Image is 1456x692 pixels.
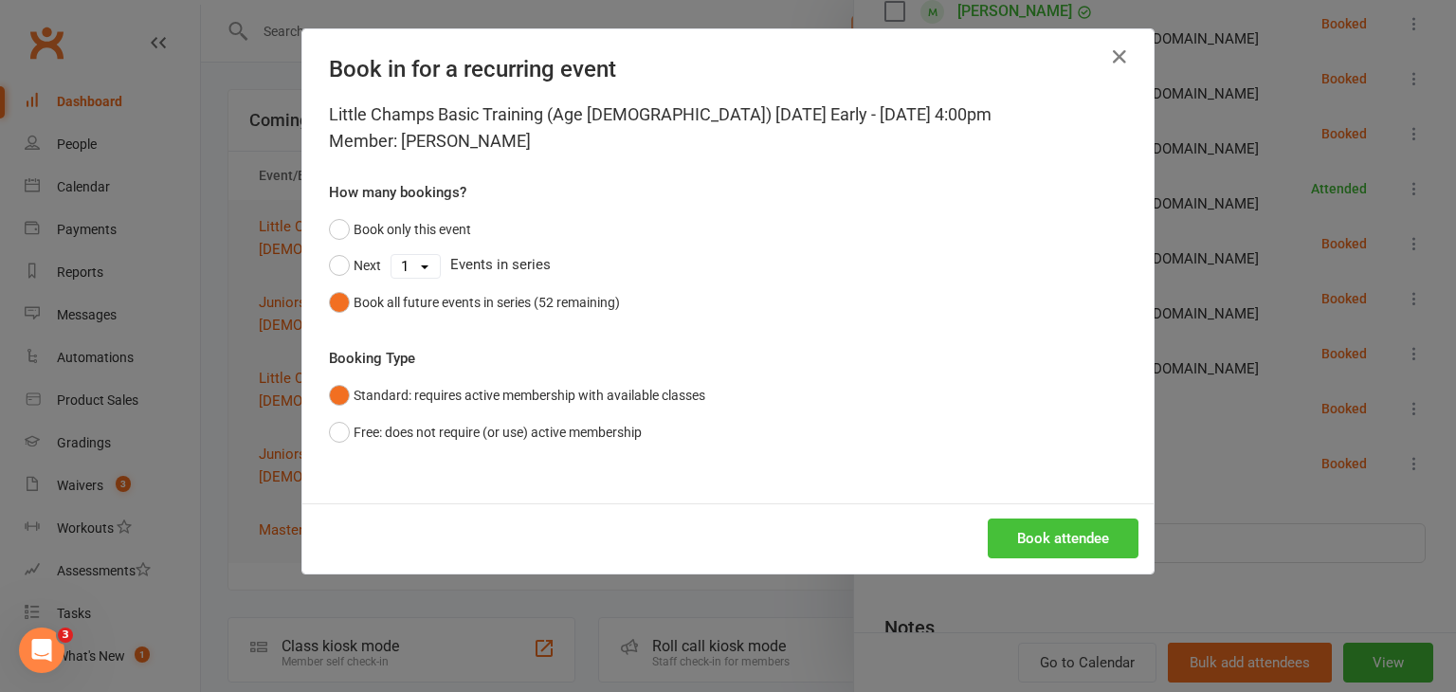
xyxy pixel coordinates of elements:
[329,347,415,370] label: Booking Type
[354,292,620,313] div: Book all future events in series (52 remaining)
[329,101,1127,155] div: Little Champs Basic Training (Age [DEMOGRAPHIC_DATA]) [DATE] Early - [DATE] 4:00pm Member: [PERSO...
[329,247,381,283] button: Next
[329,56,1127,82] h4: Book in for a recurring event
[1104,42,1135,72] button: Close
[329,211,471,247] button: Book only this event
[329,284,620,320] button: Book all future events in series (52 remaining)
[988,519,1138,558] button: Book attendee
[329,247,1127,283] div: Events in series
[329,377,705,413] button: Standard: requires active membership with available classes
[329,414,642,450] button: Free: does not require (or use) active membership
[329,181,466,204] label: How many bookings?
[58,628,73,643] span: 3
[19,628,64,673] iframe: Intercom live chat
